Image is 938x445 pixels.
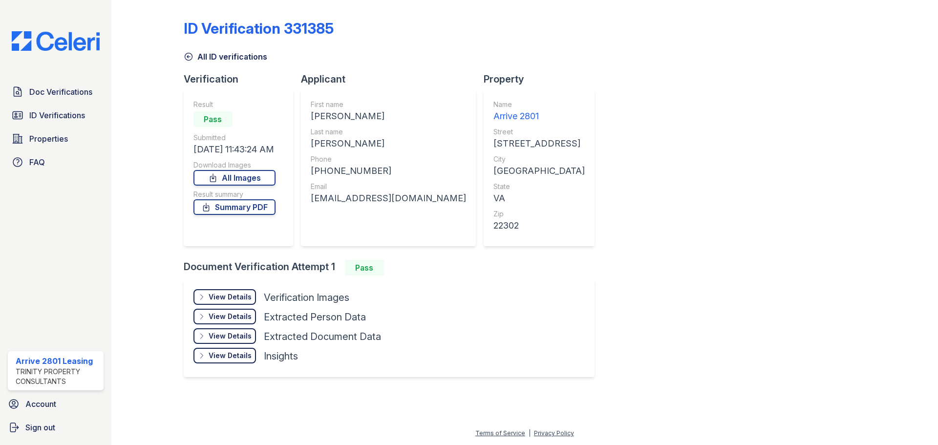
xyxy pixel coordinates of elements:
a: Summary PDF [193,199,276,215]
div: [PERSON_NAME] [311,137,466,150]
div: ID Verification 331385 [184,20,334,37]
img: CE_Logo_Blue-a8612792a0a2168367f1c8372b55b34899dd931a85d93a1a3d3e32e68fde9ad4.png [4,31,107,51]
a: All ID verifications [184,51,267,63]
div: Pass [345,260,384,275]
a: ID Verifications [8,106,104,125]
a: Sign out [4,418,107,437]
span: Doc Verifications [29,86,92,98]
div: Street [493,127,585,137]
div: Result [193,100,276,109]
div: 22302 [493,219,585,233]
div: View Details [209,292,252,302]
span: Sign out [25,422,55,433]
div: | [529,429,531,437]
span: FAQ [29,156,45,168]
div: Zip [493,209,585,219]
iframe: chat widget [897,406,928,435]
a: FAQ [8,152,104,172]
div: Email [311,182,466,191]
a: Properties [8,129,104,148]
div: View Details [209,331,252,341]
a: All Images [193,170,276,186]
div: Applicant [301,72,484,86]
a: Terms of Service [475,429,525,437]
div: [DATE] 11:43:24 AM [193,143,276,156]
div: [PHONE_NUMBER] [311,164,466,178]
div: Insights [264,349,298,363]
div: State [493,182,585,191]
div: [EMAIL_ADDRESS][DOMAIN_NAME] [311,191,466,205]
span: Account [25,398,56,410]
div: Arrive 2801 [493,109,585,123]
div: Name [493,100,585,109]
div: City [493,154,585,164]
a: Privacy Policy [534,429,574,437]
div: [GEOGRAPHIC_DATA] [493,164,585,178]
div: View Details [209,351,252,360]
div: Submitted [193,133,276,143]
div: Extracted Person Data [264,310,366,324]
div: Verification [184,72,301,86]
div: Download Images [193,160,276,170]
div: First name [311,100,466,109]
div: Verification Images [264,291,349,304]
span: ID Verifications [29,109,85,121]
a: Account [4,394,107,414]
div: Pass [193,111,233,127]
a: Name Arrive 2801 [493,100,585,123]
div: Document Verification Attempt 1 [184,260,602,275]
div: VA [493,191,585,205]
div: Arrive 2801 Leasing [16,355,100,367]
div: Extracted Document Data [264,330,381,343]
div: Last name [311,127,466,137]
div: Result summary [193,190,276,199]
a: Doc Verifications [8,82,104,102]
div: Property [484,72,602,86]
div: Trinity Property Consultants [16,367,100,386]
div: View Details [209,312,252,321]
div: [PERSON_NAME] [311,109,466,123]
span: Properties [29,133,68,145]
div: [STREET_ADDRESS] [493,137,585,150]
div: Phone [311,154,466,164]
